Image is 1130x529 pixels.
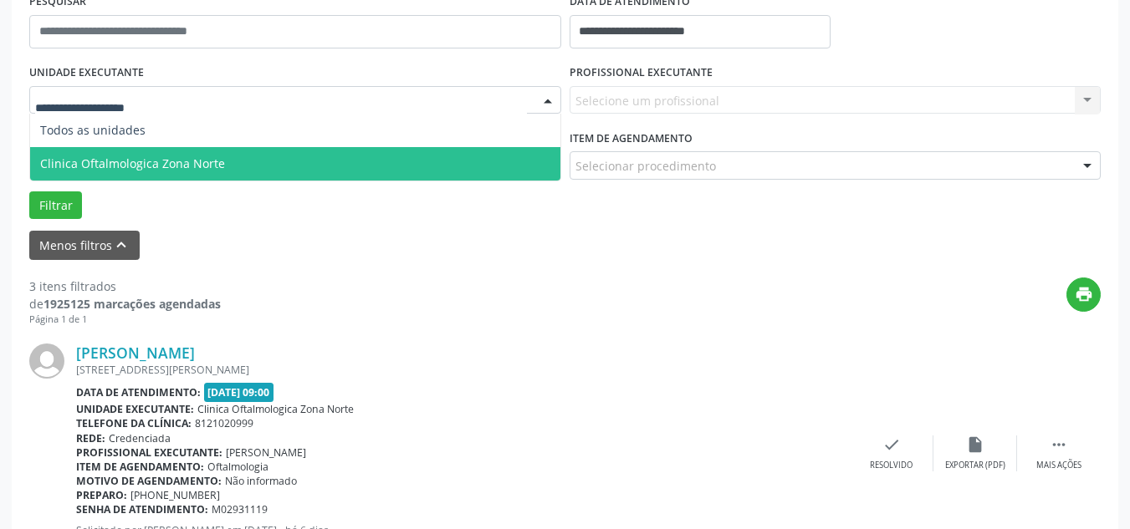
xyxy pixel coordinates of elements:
button: Filtrar [29,191,82,220]
button: print [1066,277,1101,312]
div: Exportar (PDF) [945,460,1005,471]
span: Selecionar procedimento [575,157,716,175]
i: insert_drive_file [966,435,984,454]
i: keyboard_arrow_up [112,236,130,254]
span: Todos as unidades [40,122,146,138]
span: Clinica Oftalmologica Zona Norte [40,155,225,171]
span: [DATE] 09:00 [204,383,274,402]
strong: 1925125 marcações agendadas [43,296,221,312]
span: Não informado [225,474,297,488]
div: 3 itens filtrados [29,277,221,295]
span: [PHONE_NUMBER] [130,488,220,502]
i: check [882,435,901,454]
b: Item de agendamento: [76,460,204,474]
i:  [1050,435,1068,454]
a: [PERSON_NAME] [76,343,195,362]
span: [PERSON_NAME] [226,445,306,460]
span: Oftalmologia [207,460,268,474]
b: Rede: [76,431,105,445]
label: PROFISSIONAL EXECUTANTE [570,60,713,86]
span: 8121020999 [195,416,253,430]
span: Clinica Oftalmologica Zona Norte [197,402,354,416]
b: Telefone da clínica: [76,416,192,430]
button: Menos filtroskeyboard_arrow_up [29,231,140,260]
span: M02931119 [212,502,268,516]
div: [STREET_ADDRESS][PERSON_NAME] [76,363,850,377]
b: Motivo de agendamento: [76,474,222,488]
img: img [29,343,64,379]
div: Página 1 de 1 [29,313,221,327]
b: Unidade executante: [76,402,194,416]
i: print [1075,285,1093,303]
div: Mais ações [1036,460,1081,471]
b: Profissional executante: [76,445,222,460]
span: Credenciada [109,431,171,445]
div: de [29,295,221,313]
label: Item de agendamento [570,125,693,151]
label: UNIDADE EXECUTANTE [29,60,144,86]
div: Resolvido [870,460,913,471]
b: Preparo: [76,488,127,502]
b: Data de atendimento: [76,385,201,399]
b: Senha de atendimento: [76,502,208,516]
